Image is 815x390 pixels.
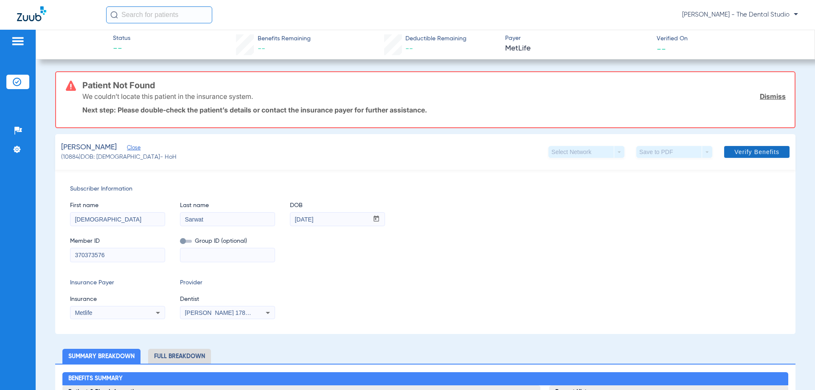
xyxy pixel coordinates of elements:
span: Last name [180,201,275,210]
span: Insurance Payer [70,278,165,287]
span: Dentist [180,295,275,304]
p: We couldn’t locate this patient in the insurance system. [82,92,253,101]
iframe: Chat Widget [773,349,815,390]
span: -- [405,45,413,53]
span: Verify Benefits [734,149,779,155]
span: Subscriber Information [70,185,781,194]
span: Deductible Remaining [405,34,467,43]
span: Close [127,145,135,153]
span: Benefits Remaining [258,34,311,43]
button: Open calendar [368,213,385,226]
span: Payer [505,34,649,43]
a: Dismiss [760,92,786,101]
h3: Patient Not Found [82,81,786,90]
li: Full Breakdown [148,349,211,364]
span: First name [70,201,165,210]
img: Search Icon [110,11,118,19]
span: Insurance [70,295,165,304]
span: Metlife [75,309,92,316]
img: error-icon [66,81,76,91]
span: (10884) DOB: [DEMOGRAPHIC_DATA] - HoH [61,153,177,162]
span: Group ID (optional) [180,237,275,246]
img: Zuub Logo [17,6,46,21]
span: Verified On [657,34,801,43]
span: Status [113,34,130,43]
span: Member ID [70,237,165,246]
input: Search for patients [106,6,212,23]
span: MetLife [505,43,649,54]
span: -- [657,44,666,53]
span: -- [113,43,130,55]
button: Verify Benefits [724,146,790,158]
span: DOB [290,201,385,210]
img: hamburger-icon [11,36,25,46]
span: [PERSON_NAME] - The Dental Studio [682,11,798,19]
span: -- [258,45,265,53]
span: [PERSON_NAME] 1780363036 [185,309,268,316]
p: Next step: Please double-check the patient’s details or contact the insurance payer for further a... [82,106,786,114]
li: Summary Breakdown [62,349,141,364]
h2: Benefits Summary [62,372,788,386]
span: Provider [180,278,275,287]
span: [PERSON_NAME] [61,142,117,153]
